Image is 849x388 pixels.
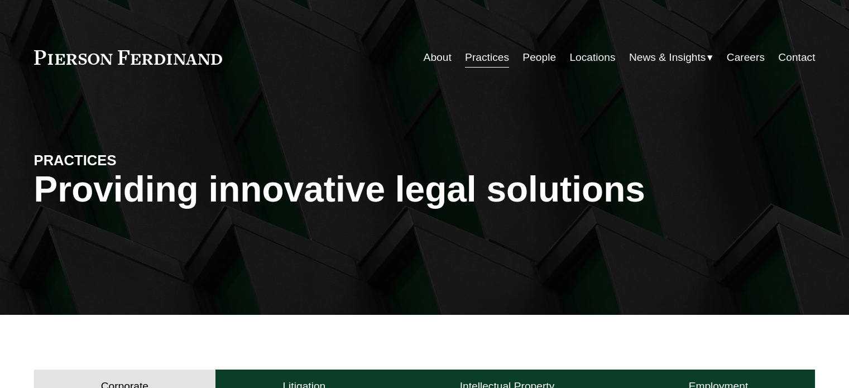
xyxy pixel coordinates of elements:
span: News & Insights [629,48,706,68]
a: folder dropdown [629,47,713,68]
h4: PRACTICES [34,151,229,169]
a: People [522,47,556,68]
a: Locations [569,47,615,68]
a: Careers [727,47,765,68]
a: Practices [465,47,509,68]
h1: Providing innovative legal solutions [34,169,816,210]
a: About [424,47,452,68]
a: Contact [778,47,815,68]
